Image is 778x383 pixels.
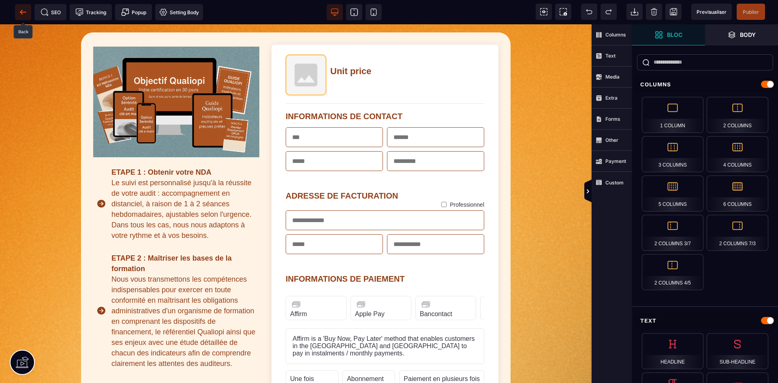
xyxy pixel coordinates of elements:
span: Preview [691,4,732,20]
text: Affirm is a 'Buy Now, Pay Later' method that enables customers in the [GEOGRAPHIC_DATA] and [GEOG... [293,311,477,333]
div: 2 Columns [707,97,768,133]
span: Le suivi est personnalisé jusqu'à la réussite de votre audit : accompagnement en distanciel, à ra... [111,154,252,215]
b: ETAPE 3 : Construire votre système qualité sur mesure [111,358,236,377]
span: Popup [121,8,146,16]
label: Bancontact [420,286,452,293]
div: Sub-Headline [707,333,768,369]
div: 2 Columns 4/5 [642,254,703,290]
strong: Other [605,137,618,143]
div: 5 Columns [642,175,703,212]
strong: Extra [605,95,618,101]
span: Previsualiser [697,9,727,15]
span: Publier [743,9,759,15]
label: Apple Pay [355,286,385,293]
div: Text [632,313,778,328]
span: View components [536,4,552,20]
text: Abonnement [347,351,384,358]
label: Affirm [290,286,307,293]
strong: Body [740,32,756,38]
span: Setting Body [159,8,199,16]
div: Columns [632,77,778,92]
img: Product image [286,30,326,71]
img: 7ab5a3fc571245fe69ad66fb6f9651ef_achat_2.png [93,22,259,133]
span: Open Layer Manager [705,24,778,45]
span: Nous vous transmettons les compétences indispensables pour exercer en toute conformité en maîtris... [111,251,255,343]
strong: Media [605,74,620,80]
span: SEO [41,8,61,16]
strong: Bloc [667,32,682,38]
span: ETAPE 1 : Obtenir votre NDA [111,144,212,152]
h5: INFORMATIONS DE CONTACT [286,88,484,97]
b: ETAPE 2 : Maîtriser les bases de la formation [111,230,232,248]
img: credit-card-icon.png [420,274,432,286]
text: Paiement en plusieurs fois [404,351,480,358]
strong: Text [605,53,616,59]
div: 2 Columns 3/7 [642,215,703,251]
strong: Payment [605,158,626,164]
div: 1 Column [642,97,703,133]
img: credit-card-icon.png [290,274,302,286]
span: Unit price [330,42,371,52]
span: Tracking [75,8,106,16]
div: INFORMATIONS DE PAIEMENT [286,250,484,259]
div: 3 Columns [642,136,703,172]
div: 4 Columns [707,136,768,172]
div: 2 Columns 7/3 [707,215,768,251]
strong: Custom [605,180,624,186]
div: ADRESSE DE FACTURATION [286,167,484,176]
div: Headline [642,333,703,369]
span: Screenshot [555,4,571,20]
text: Une fois [290,351,314,358]
label: Professionnel [450,177,484,184]
strong: Forms [605,116,620,122]
div: 6 Columns [707,175,768,212]
strong: Columns [605,32,626,38]
span: Open Blocks [632,24,705,45]
img: credit-card-icon.png [355,274,367,286]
